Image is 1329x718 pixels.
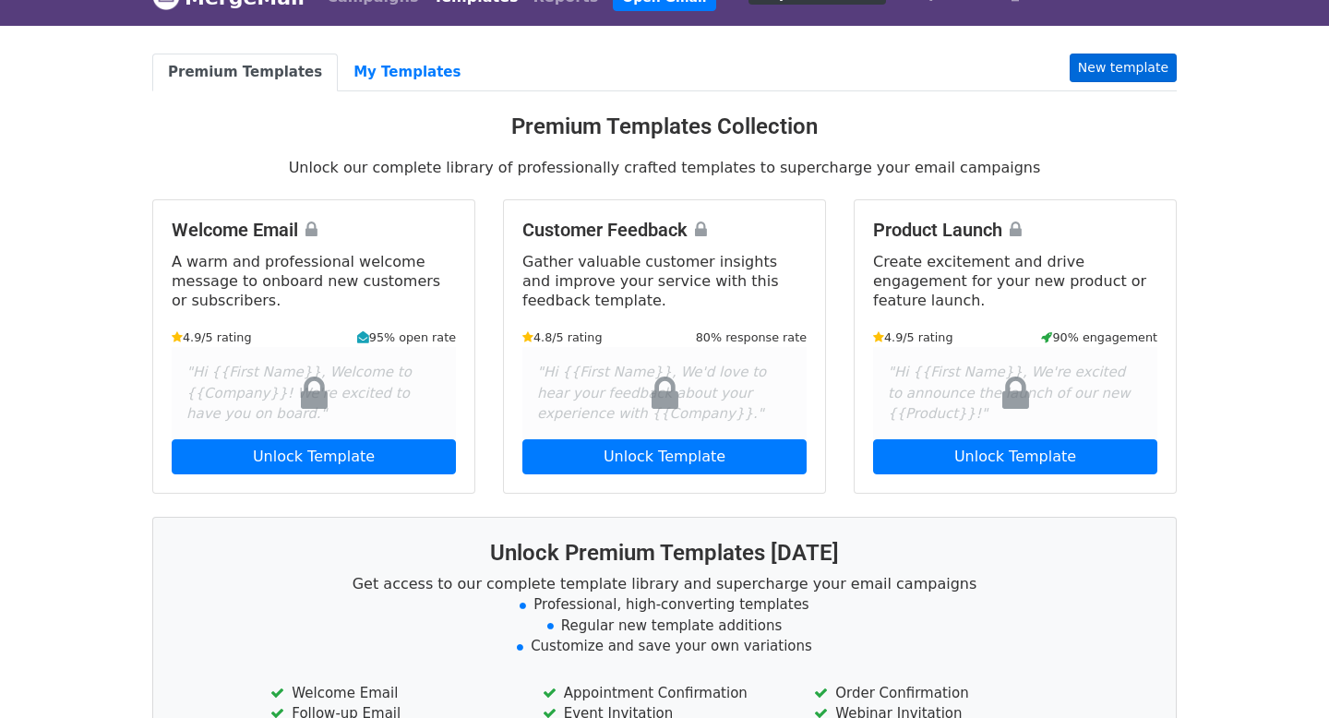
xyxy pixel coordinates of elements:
small: 4.9/5 rating [172,329,252,346]
p: A warm and professional welcome message to onboard new customers or subscribers. [172,252,456,310]
p: Unlock our complete library of professionally crafted templates to supercharge your email campaigns [152,158,1177,177]
p: Create excitement and drive engagement for your new product or feature launch. [873,252,1157,310]
h4: Product Launch [873,219,1157,241]
h4: Welcome Email [172,219,456,241]
iframe: Chat Widget [1237,629,1329,718]
p: Gather valuable customer insights and improve your service with this feedback template. [522,252,807,310]
li: Welcome Email [270,683,514,704]
li: Professional, high-converting templates [175,594,1154,616]
small: 90% engagement [1041,329,1157,346]
a: New template [1070,54,1177,82]
a: Premium Templates [152,54,338,91]
small: 4.9/5 rating [873,329,953,346]
small: 4.8/5 rating [522,329,603,346]
a: My Templates [338,54,476,91]
li: Appointment Confirmation [543,683,786,704]
div: "Hi {{First Name}}, We're excited to announce the launch of our new {{Product}}!" [873,347,1157,439]
small: 95% open rate [357,329,456,346]
h3: Unlock Premium Templates [DATE] [175,540,1154,567]
small: 80% response rate [696,329,807,346]
p: Get access to our complete template library and supercharge your email campaigns [175,574,1154,593]
div: "Hi {{First Name}}, Welcome to {{Company}}! We're excited to have you on board." [172,347,456,439]
li: Customize and save your own variations [175,636,1154,657]
h4: Customer Feedback [522,219,807,241]
li: Order Confirmation [814,683,1058,704]
a: Unlock Template [172,439,456,474]
li: Regular new template additions [175,616,1154,637]
a: Unlock Template [522,439,807,474]
h3: Premium Templates Collection [152,114,1177,140]
div: "Hi {{First Name}}, We'd love to hear your feedback about your experience with {{Company}}." [522,347,807,439]
a: Unlock Template [873,439,1157,474]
